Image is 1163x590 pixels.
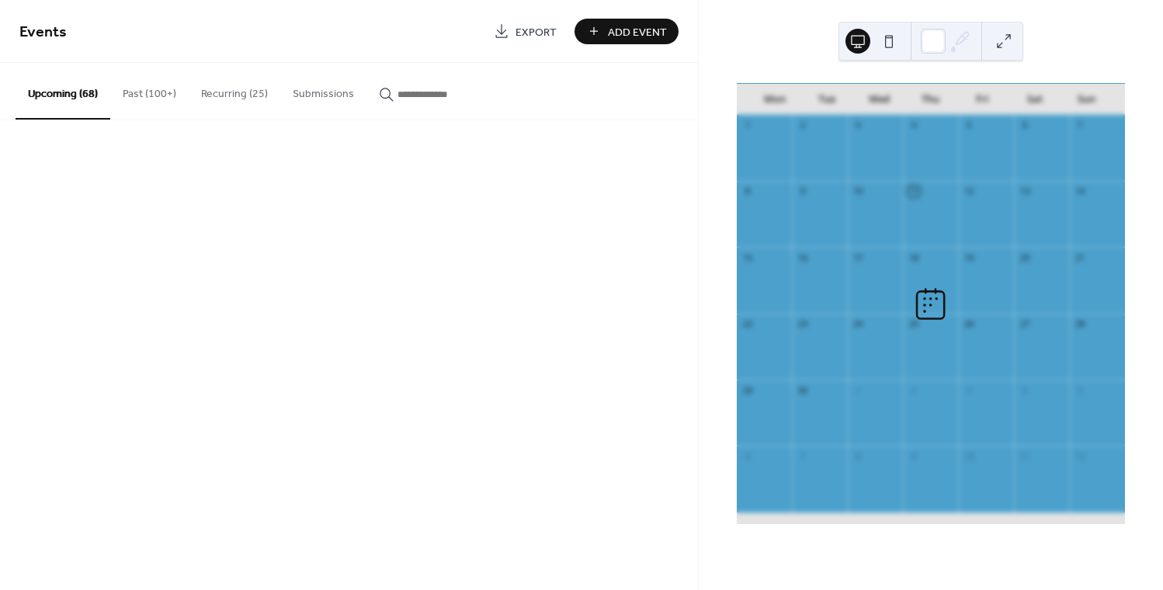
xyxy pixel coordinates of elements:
[908,186,919,197] div: 11
[908,450,919,462] div: 9
[908,318,919,330] div: 25
[904,84,956,115] div: Thu
[852,186,864,197] div: 10
[963,318,975,330] div: 26
[908,384,919,396] div: 2
[1019,318,1030,330] div: 27
[801,84,853,115] div: Tue
[516,24,557,40] span: Export
[482,19,568,44] a: Export
[741,318,753,330] div: 22
[1074,120,1086,131] div: 7
[797,120,808,131] div: 2
[852,252,864,263] div: 17
[280,63,366,118] button: Submissions
[741,384,753,396] div: 29
[963,186,975,197] div: 12
[963,384,975,396] div: 3
[1009,84,1061,115] div: Sat
[741,186,753,197] div: 8
[1074,384,1086,396] div: 5
[956,84,1009,115] div: Fri
[575,19,679,44] button: Add Event
[1019,120,1030,131] div: 6
[797,384,808,396] div: 30
[908,120,919,131] div: 4
[741,450,753,462] div: 6
[1074,318,1086,330] div: 28
[853,84,905,115] div: Wed
[1019,252,1030,263] div: 20
[189,63,280,118] button: Recurring (25)
[741,252,753,263] div: 15
[797,318,808,330] div: 23
[749,84,801,115] div: Mon
[1019,384,1030,396] div: 4
[797,252,808,263] div: 16
[797,186,808,197] div: 9
[1019,186,1030,197] div: 13
[852,120,864,131] div: 3
[1061,84,1113,115] div: Sun
[1074,450,1086,462] div: 12
[1074,186,1086,197] div: 14
[19,17,67,47] span: Events
[16,63,110,120] button: Upcoming (68)
[963,120,975,131] div: 5
[852,384,864,396] div: 1
[852,450,864,462] div: 8
[963,252,975,263] div: 19
[963,450,975,462] div: 10
[608,24,667,40] span: Add Event
[1019,450,1030,462] div: 11
[797,450,808,462] div: 7
[908,252,919,263] div: 18
[110,63,189,118] button: Past (100+)
[741,120,753,131] div: 1
[1074,252,1086,263] div: 21
[852,318,864,330] div: 24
